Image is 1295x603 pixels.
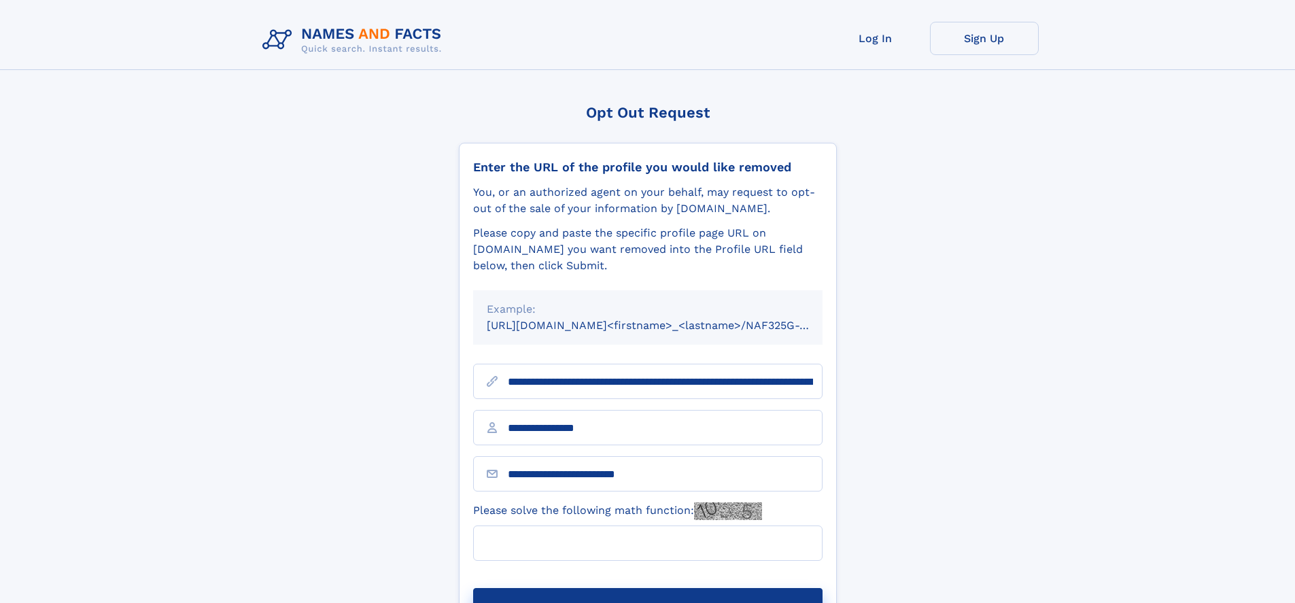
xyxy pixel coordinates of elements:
div: Enter the URL of the profile you would like removed [473,160,823,175]
div: Example: [487,301,809,317]
small: [URL][DOMAIN_NAME]<firstname>_<lastname>/NAF325G-xxxxxxxx [487,319,848,332]
div: Please copy and paste the specific profile page URL on [DOMAIN_NAME] you want removed into the Pr... [473,225,823,274]
a: Log In [821,22,930,55]
div: You, or an authorized agent on your behalf, may request to opt-out of the sale of your informatio... [473,184,823,217]
label: Please solve the following math function: [473,502,762,520]
div: Opt Out Request [459,104,837,121]
a: Sign Up [930,22,1039,55]
img: Logo Names and Facts [257,22,453,58]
